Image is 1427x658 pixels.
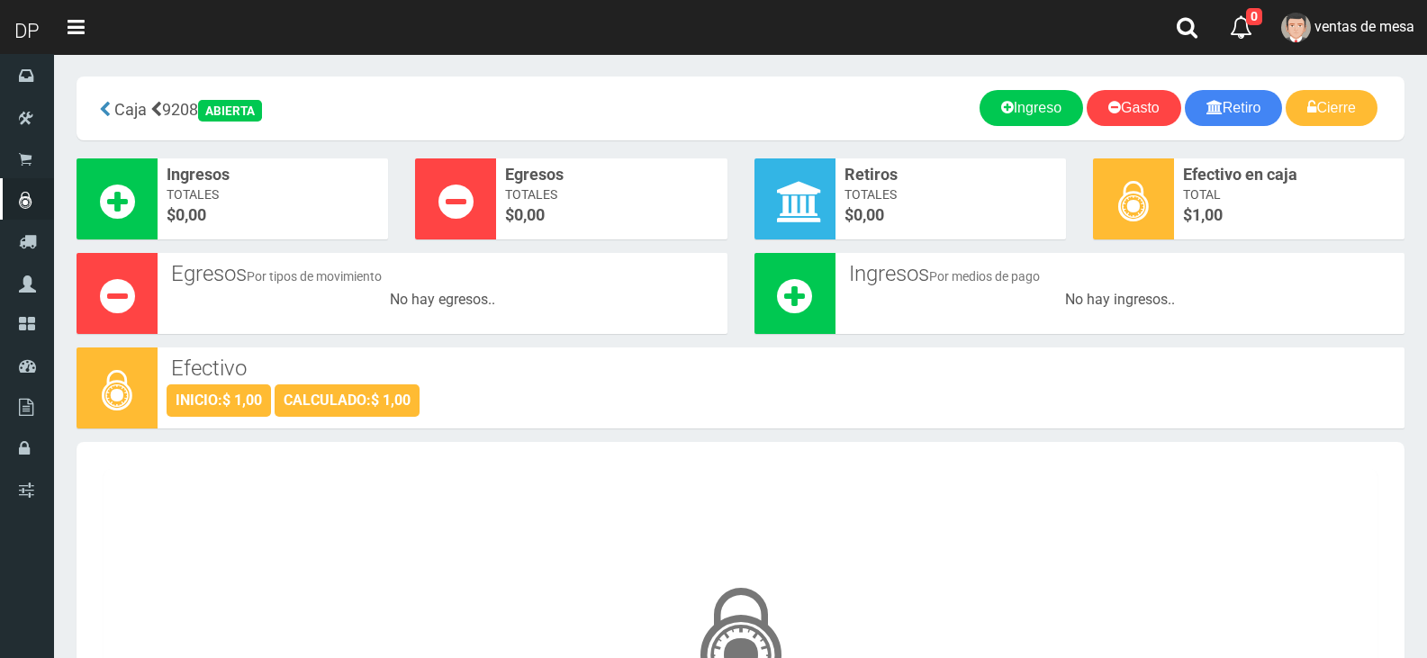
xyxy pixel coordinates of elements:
img: User Image [1281,13,1311,42]
span: Totales [167,185,379,203]
span: Egresos [505,163,718,186]
div: CALCULADO: [275,384,420,417]
span: Ingresos [167,163,379,186]
span: Retiros [844,163,1057,186]
strong: $ 1,00 [222,392,262,409]
font: 0,00 [176,205,206,224]
span: Efectivo en caja [1183,163,1395,186]
span: Totales [505,185,718,203]
span: Totales [844,185,1057,203]
font: 0,00 [514,205,545,224]
h3: Ingresos [849,262,1392,285]
span: ventas de mesa [1314,18,1414,35]
small: Por medios de pago [929,269,1040,284]
span: 1,00 [1192,205,1223,224]
span: $ [844,203,1057,227]
a: Ingreso [980,90,1083,126]
a: Retiro [1185,90,1283,126]
font: 0,00 [853,205,884,224]
h3: Efectivo [171,356,1391,380]
div: 9208 [90,90,524,127]
a: Cierre [1286,90,1377,126]
strong: $ 1,00 [371,392,411,409]
span: $ [505,203,718,227]
div: ABIERTA [198,100,262,122]
div: No hay ingresos.. [844,290,1396,311]
span: $ [167,203,379,227]
div: No hay egresos.. [167,290,718,311]
span: 0 [1246,8,1262,25]
div: INICIO: [167,384,271,417]
a: Gasto [1087,90,1181,126]
span: $ [1183,203,1395,227]
span: Total [1183,185,1395,203]
small: Por tipos de movimiento [247,269,382,284]
span: Caja [114,100,147,119]
h3: Egresos [171,262,714,285]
